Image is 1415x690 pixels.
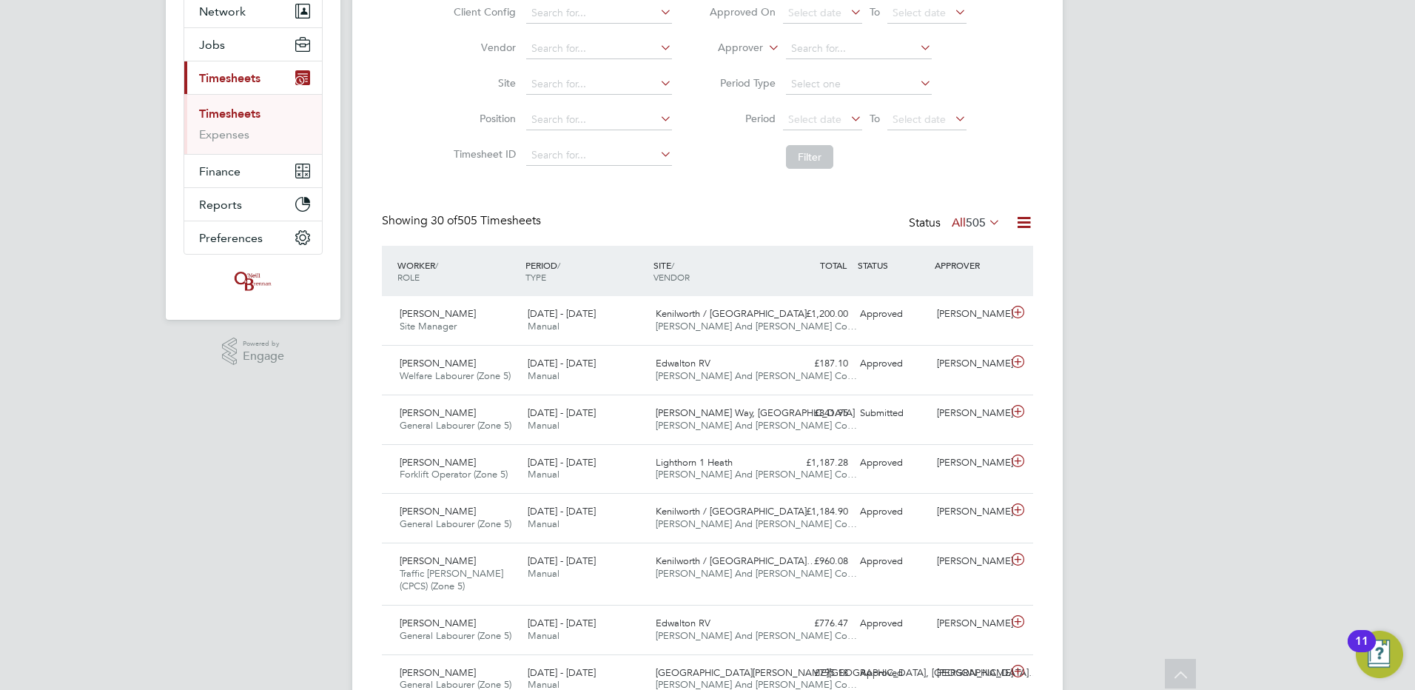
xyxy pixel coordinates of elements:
[525,271,546,283] span: TYPE
[656,666,1038,679] span: [GEOGRAPHIC_DATA][PERSON_NAME][GEOGRAPHIC_DATA], [GEOGRAPHIC_DATA]…
[243,350,284,363] span: Engage
[449,112,516,125] label: Position
[528,468,559,480] span: Manual
[893,113,946,126] span: Select date
[526,110,672,130] input: Search for...
[528,505,596,517] span: [DATE] - [DATE]
[777,302,854,326] div: £1,200.00
[528,617,596,629] span: [DATE] - [DATE]
[656,617,710,629] span: Edwalton RV
[449,147,516,161] label: Timesheet ID
[199,71,261,85] span: Timesheets
[522,252,650,290] div: PERIOD
[397,271,420,283] span: ROLE
[400,406,476,419] span: [PERSON_NAME]
[184,269,323,293] a: Go to home page
[528,307,596,320] span: [DATE] - [DATE]
[400,666,476,679] span: [PERSON_NAME]
[931,500,1008,524] div: [PERSON_NAME]
[656,555,816,567] span: Kenilworth / [GEOGRAPHIC_DATA]…
[656,456,733,469] span: Lighthorn 1 Heath
[526,38,672,59] input: Search for...
[777,500,854,524] div: £1,184.90
[449,5,516,19] label: Client Config
[656,307,816,320] span: Kenilworth / [GEOGRAPHIC_DATA]…
[528,456,596,469] span: [DATE] - [DATE]
[526,74,672,95] input: Search for...
[865,2,884,21] span: To
[656,369,857,382] span: [PERSON_NAME] And [PERSON_NAME] Co…
[786,38,932,59] input: Search for...
[199,164,241,178] span: Finance
[528,555,596,567] span: [DATE] - [DATE]
[400,629,511,642] span: General Labourer (Zone 5)
[382,213,544,229] div: Showing
[400,419,511,432] span: General Labourer (Zone 5)
[909,213,1004,234] div: Status
[400,517,511,530] span: General Labourer (Zone 5)
[788,113,841,126] span: Select date
[199,38,225,52] span: Jobs
[650,252,778,290] div: SITE
[931,352,1008,376] div: [PERSON_NAME]
[400,369,511,382] span: Welfare Labourer (Zone 5)
[184,188,322,221] button: Reports
[709,112,776,125] label: Period
[184,221,322,254] button: Preferences
[931,661,1008,686] div: [PERSON_NAME]
[952,215,1001,230] label: All
[854,352,931,376] div: Approved
[400,555,476,567] span: [PERSON_NAME]
[854,302,931,326] div: Approved
[528,369,559,382] span: Manual
[184,94,322,154] div: Timesheets
[931,252,1008,278] div: APPROVER
[656,419,857,432] span: [PERSON_NAME] And [PERSON_NAME] Co…
[199,127,249,141] a: Expenses
[528,419,559,432] span: Manual
[528,320,559,332] span: Manual
[854,252,931,278] div: STATUS
[431,213,457,228] span: 30 of
[449,76,516,90] label: Site
[400,468,508,480] span: Forklift Operator (Zone 5)
[400,505,476,517] span: [PERSON_NAME]
[653,271,690,283] span: VENDOR
[557,259,560,271] span: /
[528,517,559,530] span: Manual
[777,661,854,686] div: £795.18
[709,5,776,19] label: Approved On
[528,567,559,580] span: Manual
[656,517,857,530] span: [PERSON_NAME] And [PERSON_NAME] Co…
[777,401,854,426] div: £841.95
[526,3,672,24] input: Search for...
[656,468,857,480] span: [PERSON_NAME] And [PERSON_NAME] Co…
[656,505,816,517] span: Kenilworth / [GEOGRAPHIC_DATA]…
[777,612,854,636] div: £776.47
[854,661,931,686] div: Approved
[1356,631,1403,678] button: Open Resource Center, 11 new notifications
[184,155,322,187] button: Finance
[865,109,884,128] span: To
[656,567,857,580] span: [PERSON_NAME] And [PERSON_NAME] Co…
[1355,641,1368,660] div: 11
[966,215,986,230] span: 505
[199,198,242,212] span: Reports
[931,302,1008,326] div: [PERSON_NAME]
[696,41,763,56] label: Approver
[199,107,261,121] a: Timesheets
[656,320,857,332] span: [PERSON_NAME] And [PERSON_NAME] Co…
[243,338,284,350] span: Powered by
[232,269,275,293] img: oneillandbrennan-logo-retina.png
[435,259,438,271] span: /
[931,451,1008,475] div: [PERSON_NAME]
[400,567,503,592] span: Traffic [PERSON_NAME] (CPCS) (Zone 5)
[528,666,596,679] span: [DATE] - [DATE]
[786,74,932,95] input: Select one
[854,549,931,574] div: Approved
[931,549,1008,574] div: [PERSON_NAME]
[656,406,855,419] span: [PERSON_NAME] Way, [GEOGRAPHIC_DATA]
[854,401,931,426] div: Submitted
[431,213,541,228] span: 505 Timesheets
[400,307,476,320] span: [PERSON_NAME]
